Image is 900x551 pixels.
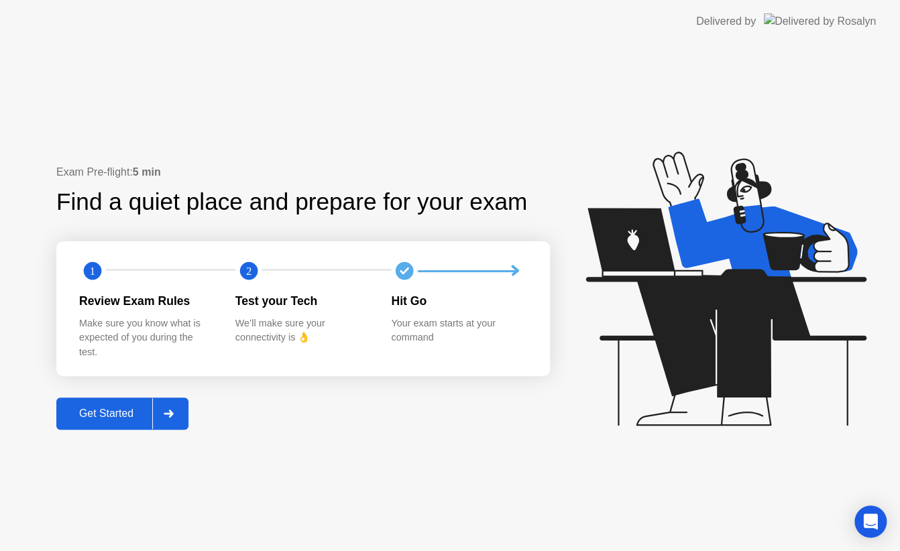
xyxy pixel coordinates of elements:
div: We’ll make sure your connectivity is 👌 [235,316,370,345]
div: Make sure you know what is expected of you during the test. [79,316,214,360]
div: Your exam starts at your command [391,316,526,345]
div: Test your Tech [235,292,370,310]
div: Open Intercom Messenger [854,505,887,538]
div: Review Exam Rules [79,292,214,310]
img: Delivered by Rosalyn [764,13,876,29]
div: Delivered by [696,13,756,29]
div: Exam Pre-flight: [56,164,550,180]
div: Get Started [60,408,152,420]
text: 2 [246,265,251,278]
div: Hit Go [391,292,526,310]
text: 1 [90,265,95,278]
button: Get Started [56,397,188,430]
b: 5 min [133,166,161,178]
div: Find a quiet place and prepare for your exam [56,184,529,220]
